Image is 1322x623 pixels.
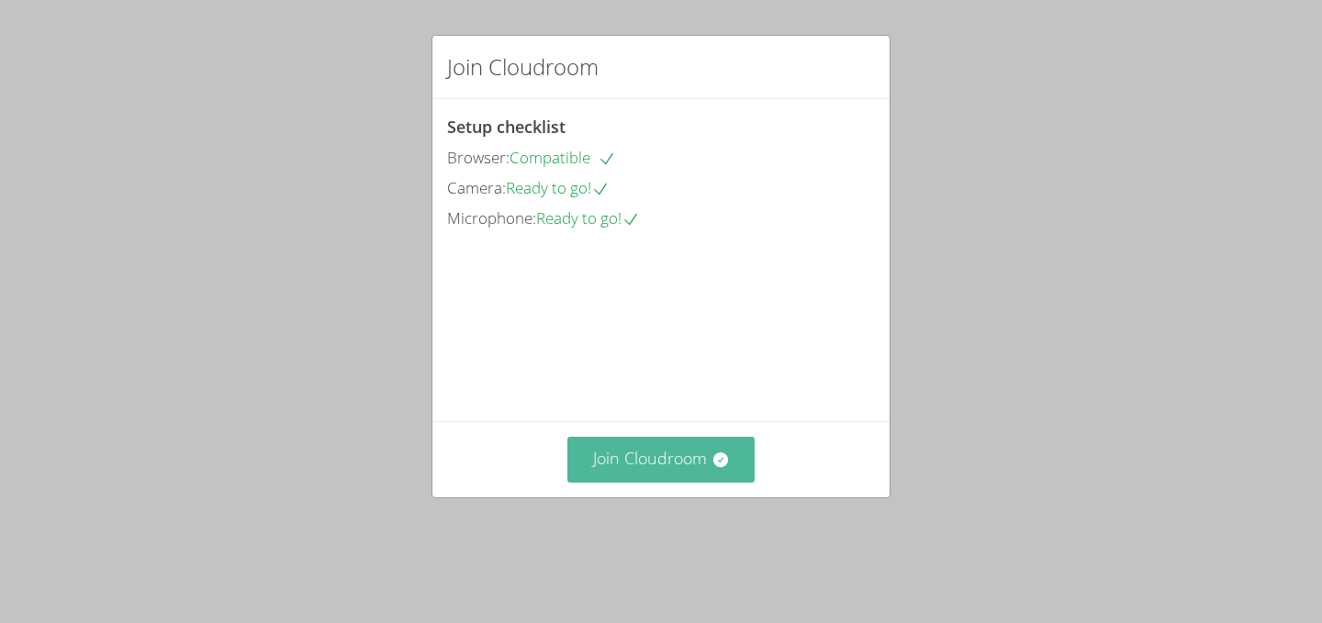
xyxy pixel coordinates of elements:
[506,177,610,198] span: Ready to go!
[567,437,756,482] button: Join Cloudroom
[447,116,566,138] span: Setup checklist
[447,207,536,228] span: Microphone:
[447,147,510,168] span: Browser:
[447,50,599,83] h2: Join Cloudroom
[536,207,640,228] span: Ready to go!
[447,177,506,198] span: Camera:
[510,147,616,168] span: Compatible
